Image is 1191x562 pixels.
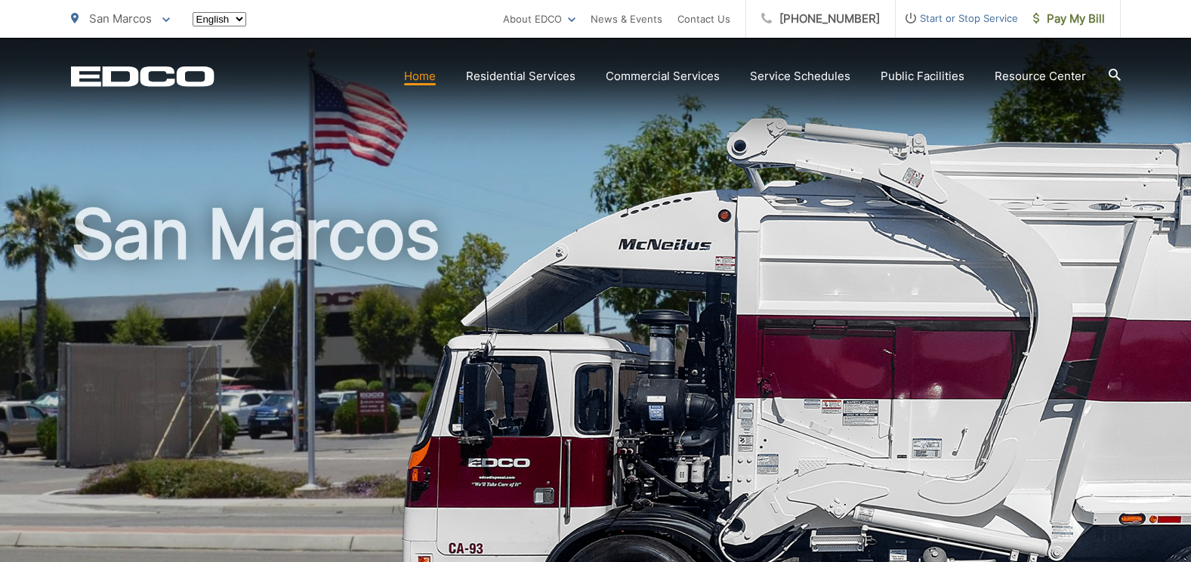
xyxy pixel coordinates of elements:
[404,67,436,85] a: Home
[1033,10,1105,28] span: Pay My Bill
[606,67,720,85] a: Commercial Services
[591,10,662,28] a: News & Events
[677,10,730,28] a: Contact Us
[995,67,1086,85] a: Resource Center
[89,11,152,26] span: San Marcos
[881,67,964,85] a: Public Facilities
[193,12,246,26] select: Select a language
[71,66,214,87] a: EDCD logo. Return to the homepage.
[503,10,575,28] a: About EDCO
[750,67,850,85] a: Service Schedules
[466,67,575,85] a: Residential Services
